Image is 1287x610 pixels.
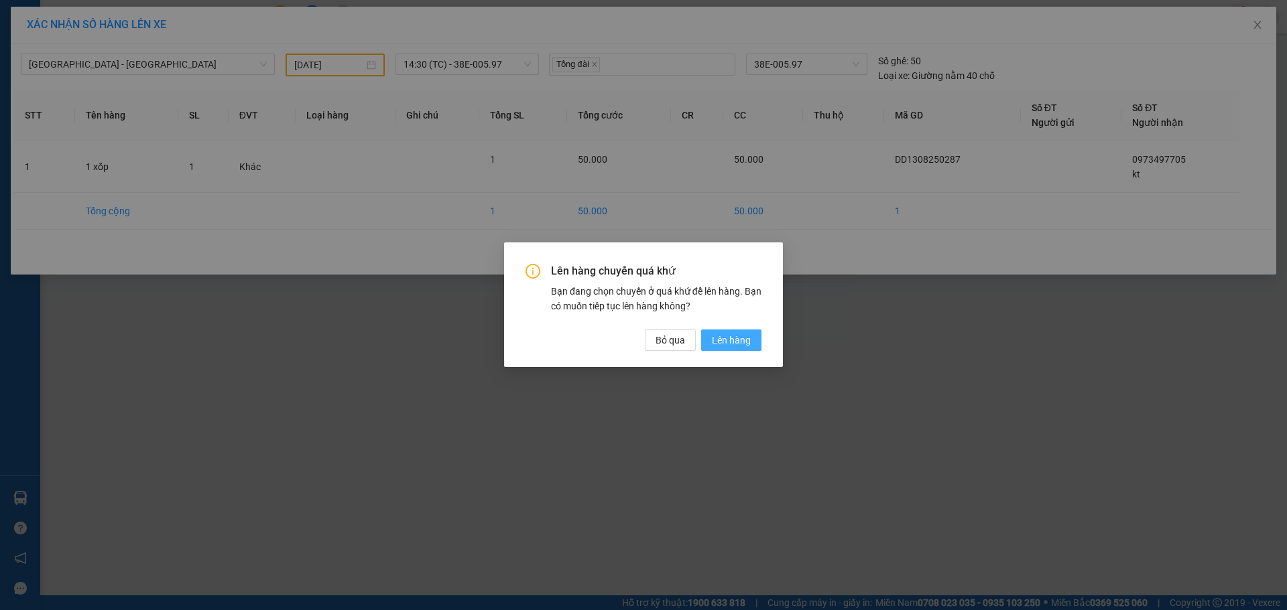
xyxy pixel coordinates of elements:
span: info-circle [526,264,540,279]
span: Bỏ qua [656,333,685,348]
span: Lên hàng chuyến quá khứ [551,264,761,279]
button: Bỏ qua [645,330,696,352]
button: Lên hàng [701,330,761,352]
div: Bạn đang chọn chuyến ở quá khứ để lên hàng. Bạn có muốn tiếp tục lên hàng không? [551,285,761,314]
span: Lên hàng [712,333,751,348]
